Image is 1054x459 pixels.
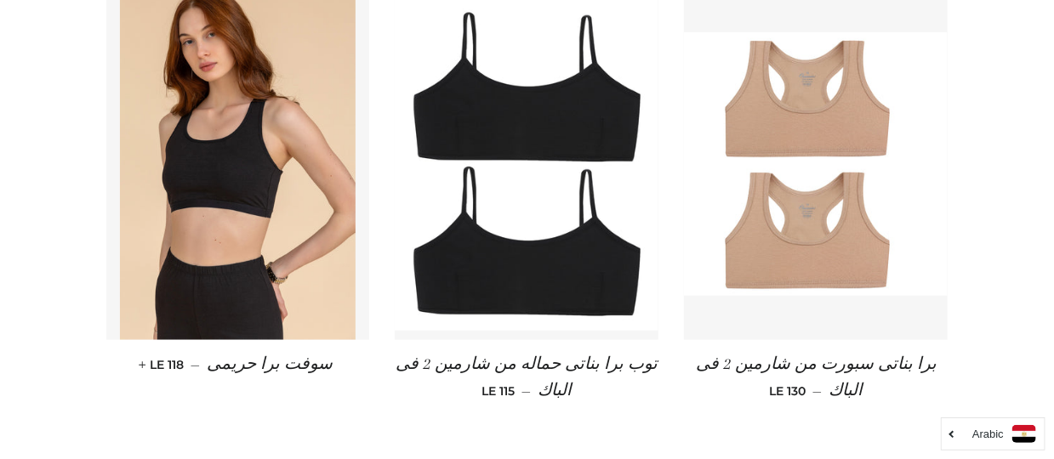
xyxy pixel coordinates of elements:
[481,383,515,399] span: LE 115
[207,354,333,373] span: سوفت برا حريمى
[684,340,948,416] a: برا بناتى سبورت من شارمين 2 فى الباك — LE 130
[106,340,370,388] a: سوفت برا حريمى — LE 118
[191,357,200,372] span: —
[769,383,806,399] span: LE 130
[950,425,1036,443] a: Arabic
[395,340,658,416] a: توب برا بناتى حماله من شارمين 2 فى الباك — LE 115
[696,354,937,399] span: برا بناتى سبورت من شارمين 2 فى الباك
[812,383,822,399] span: —
[972,428,1004,439] i: Arabic
[396,354,658,399] span: توب برا بناتى حماله من شارمين 2 فى الباك
[521,383,531,399] span: —
[142,357,184,372] span: LE 118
